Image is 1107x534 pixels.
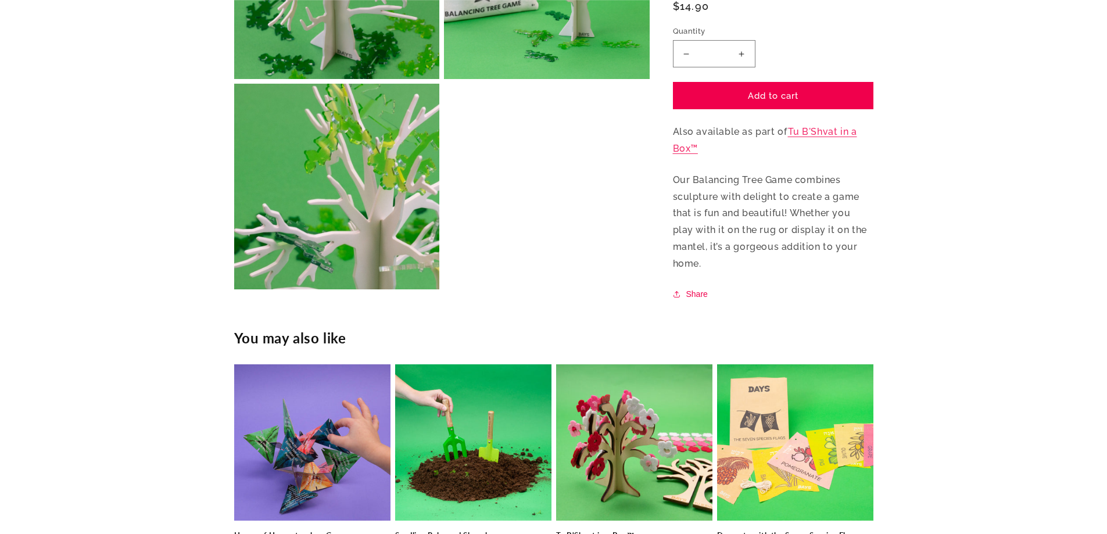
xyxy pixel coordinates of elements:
p: Our Balancing Tree Game combines sculpture with delight to create a game that is fun and beautifu... [673,172,873,273]
button: Share [673,287,711,301]
h2: You may also like [234,329,873,347]
label: Quantity [673,26,873,37]
button: Add to cart [673,82,873,109]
